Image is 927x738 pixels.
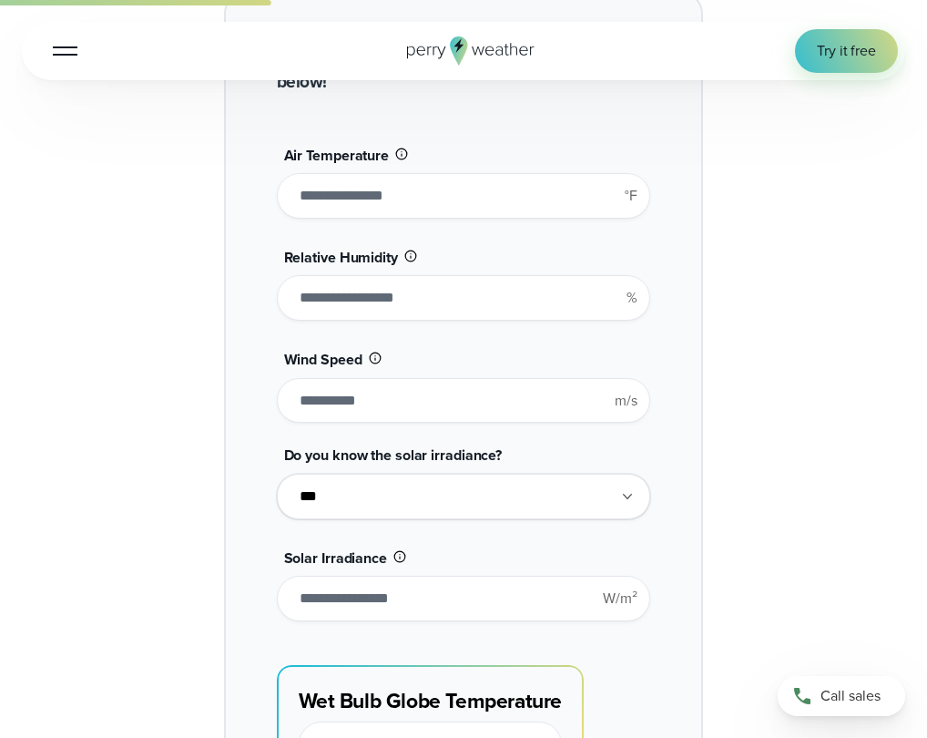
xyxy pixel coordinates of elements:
[284,145,389,166] span: Air Temperature
[284,548,387,569] span: Solar Irradiance
[284,349,362,370] span: Wind Speed
[284,445,503,466] span: Do you know the solar irradiance?
[284,247,398,268] span: Relative Humidity
[820,685,881,707] span: Call sales
[778,676,905,716] a: Call sales
[795,29,898,73] a: Try it free
[277,45,651,94] h2: Calculate the Outdoor WBGT for your location below!
[817,40,876,62] span: Try it free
